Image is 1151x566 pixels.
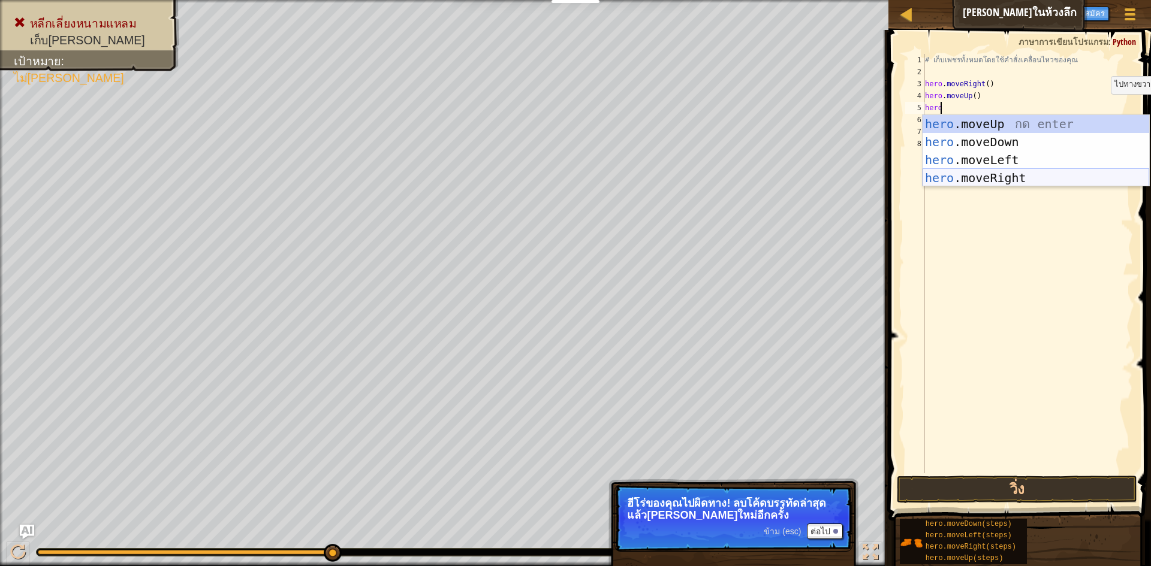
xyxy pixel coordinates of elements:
span: hero.moveDown(steps) [926,520,1012,528]
div: 5 [905,102,925,114]
div: 1 [905,54,925,66]
button: Ctrl + P: Play [6,541,30,566]
span: ข้าม (esc) [764,526,801,536]
span: hero.moveLeft(steps) [926,531,1012,540]
li: หลีกเลี่ยงหนามแหลม [14,15,167,32]
code: ไปทางขวา [1114,80,1150,89]
span: : [61,55,64,68]
button: สลับเป็นเต็มจอ [858,541,882,566]
button: สมัคร [1081,7,1109,21]
div: 2 [905,66,925,78]
span: Python [1113,36,1136,47]
span: hero.moveRight(steps) [926,543,1016,551]
span: เก็บ[PERSON_NAME] [30,34,145,47]
span: hero.moveUp(steps) [926,554,1004,562]
button: วิ่ง [897,476,1137,503]
div: 3 [905,78,925,90]
span: เป้าหมาย [14,55,61,68]
button: Ask AI [20,525,34,539]
button: แสดงเมนูเกมส์ [1115,2,1145,31]
span: ภาษาการเขียนโปรแกรม [1019,36,1108,47]
li: เก็บอัญมณี [14,32,167,49]
img: portrait.png [900,531,923,554]
span: ไม่[PERSON_NAME] [14,71,124,84]
button: Ask AI [993,2,1026,25]
p: ฮีโร่ของคุณไปผิดทาง! ลบโค้ดบรรทัดล่าสุดแล้ว[PERSON_NAME]ใหม่อีกครั้ง [627,497,840,521]
span: คำแนะนำ [1032,7,1069,18]
div: 7 [905,126,925,138]
div: 8 [905,138,925,150]
span: : [1108,36,1113,47]
button: ต่อไป [807,523,843,539]
span: Ask AI [999,7,1020,18]
div: 6 [905,114,925,126]
span: หลีกเลี่ยงหนามแหลม [30,17,137,30]
div: 4 [905,90,925,102]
